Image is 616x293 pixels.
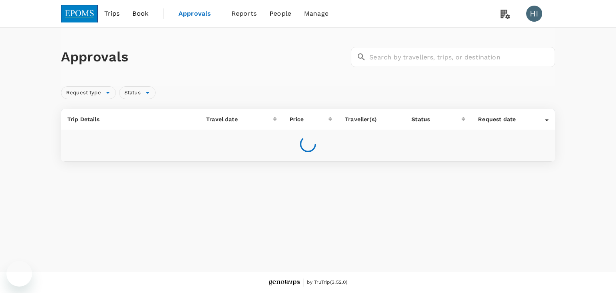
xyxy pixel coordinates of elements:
iframe: Button to launch messaging window [6,261,32,287]
span: Trips [104,9,120,18]
div: HI [526,6,542,22]
span: Manage [304,9,328,18]
img: EPOMS SDN BHD [61,5,98,22]
input: Search by travellers, trips, or destination [369,47,555,67]
span: by TruTrip ( 3.52.0 ) [307,279,348,287]
p: Trip Details [67,115,193,123]
div: Status [119,86,156,99]
div: Status [411,115,462,123]
div: Travel date [206,115,273,123]
p: Traveller(s) [345,115,399,123]
span: Status [120,89,146,97]
span: Book [132,9,148,18]
span: Approvals [178,9,219,18]
div: Price [290,115,328,123]
span: Request type [61,89,106,97]
div: Request type [61,86,116,99]
h1: Approvals [61,49,348,65]
div: Request date [478,115,545,123]
span: Reports [231,9,257,18]
img: Genotrips - EPOMS [269,280,300,286]
span: People [269,9,291,18]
